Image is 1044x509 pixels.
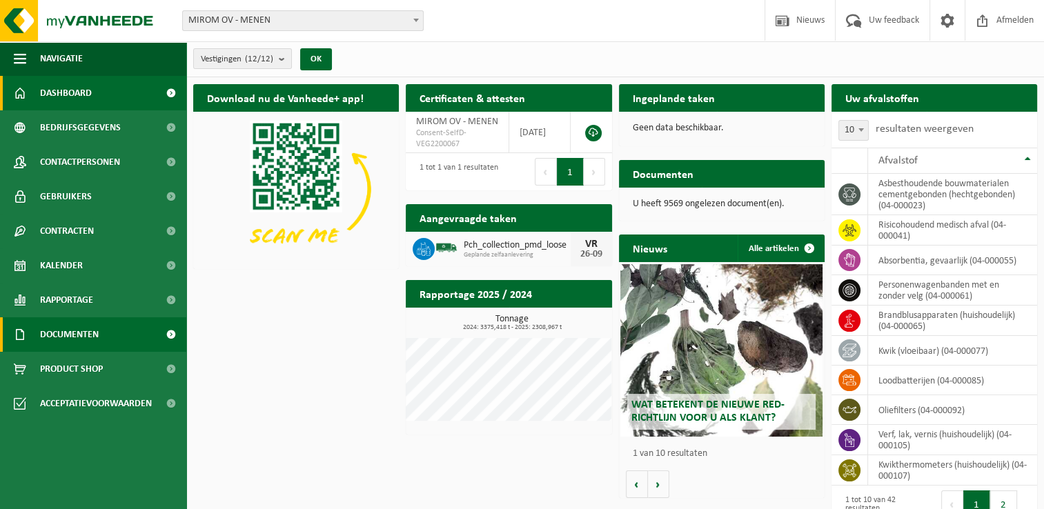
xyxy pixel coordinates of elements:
h2: Download nu de Vanheede+ app! [193,84,377,111]
td: oliefilters (04-000092) [868,395,1037,425]
button: Vorige [626,470,648,498]
div: VR [578,239,605,250]
button: 1 [557,158,584,186]
p: 1 van 10 resultaten [633,449,818,459]
a: Wat betekent de nieuwe RED-richtlijn voor u als klant? [620,264,822,437]
h2: Nieuws [619,234,681,261]
a: Alle artikelen [738,234,823,262]
h2: Aangevraagde taken [406,204,531,231]
button: Next [584,158,605,186]
span: 10 [838,120,869,141]
button: Vestigingen(12/12) [193,48,292,69]
p: Geen data beschikbaar. [633,123,811,133]
span: MIROM OV - MENEN [182,10,424,31]
button: Previous [535,158,557,186]
span: Contactpersonen [40,145,120,179]
count: (12/12) [245,54,273,63]
button: Volgende [648,470,669,498]
span: Navigatie [40,41,83,76]
span: Consent-SelfD-VEG2200067 [416,128,498,150]
span: Contracten [40,214,94,248]
h2: Rapportage 2025 / 2024 [406,280,546,307]
span: Acceptatievoorwaarden [40,386,152,421]
span: Afvalstof [878,155,918,166]
td: [DATE] [509,112,571,153]
td: kwikthermometers (huishoudelijk) (04-000107) [868,455,1037,486]
span: Kalender [40,248,83,283]
td: risicohoudend medisch afval (04-000041) [868,215,1037,246]
span: MIROM OV - MENEN [416,117,498,127]
span: 2024: 3375,418 t - 2025: 2308,967 t [413,324,611,331]
span: Gebruikers [40,179,92,214]
span: Bedrijfsgegevens [40,110,121,145]
td: kwik (vloeibaar) (04-000077) [868,336,1037,366]
h2: Uw afvalstoffen [831,84,933,111]
span: Wat betekent de nieuwe RED-richtlijn voor u als klant? [631,399,784,423]
h2: Certificaten & attesten [406,84,539,111]
p: U heeft 9569 ongelezen document(en). [633,199,811,209]
h2: Documenten [619,160,707,187]
label: resultaten weergeven [876,123,974,134]
span: MIROM OV - MENEN [183,11,423,30]
div: 1 tot 1 van 1 resultaten [413,157,498,187]
span: Product Shop [40,352,103,386]
h2: Ingeplande taken [619,84,729,111]
img: BL-SO-LV [435,236,458,259]
a: Bekijk rapportage [509,307,611,335]
button: OK [300,48,332,70]
span: Dashboard [40,76,92,110]
td: loodbatterijen (04-000085) [868,366,1037,395]
img: Download de VHEPlus App [193,112,399,266]
span: Geplande zelfaanlevering [464,251,570,259]
span: 10 [839,121,868,140]
span: Pch_collection_pmd_loose [464,240,570,251]
td: brandblusapparaten (huishoudelijk) (04-000065) [868,306,1037,336]
td: personenwagenbanden met en zonder velg (04-000061) [868,275,1037,306]
h3: Tonnage [413,315,611,331]
span: Vestigingen [201,49,273,70]
td: absorbentia, gevaarlijk (04-000055) [868,246,1037,275]
span: Documenten [40,317,99,352]
td: verf, lak, vernis (huishoudelijk) (04-000105) [868,425,1037,455]
td: asbesthoudende bouwmaterialen cementgebonden (hechtgebonden) (04-000023) [868,174,1037,215]
span: Rapportage [40,283,93,317]
div: 26-09 [578,250,605,259]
